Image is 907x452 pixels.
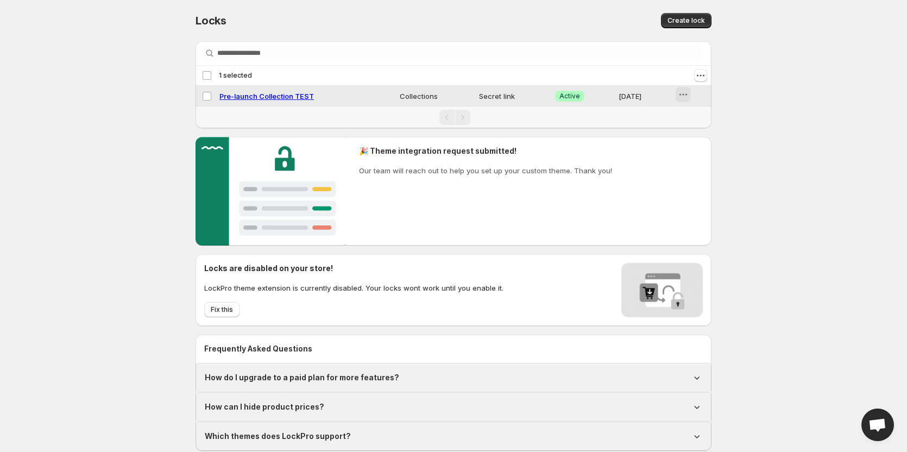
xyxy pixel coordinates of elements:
[559,92,580,101] span: Active
[204,282,503,293] p: LockPro theme extension is currently disabled. Your locks wont work until you enable it.
[359,165,612,176] p: Our team will reach out to help you set up your custom theme. Thank you!
[615,86,675,106] td: [DATE]
[396,86,476,106] td: Collections
[205,372,399,383] h1: How do I upgrade to a paid plan for more features?
[205,401,324,412] h1: How can I hide product prices?
[196,106,711,128] nav: Pagination
[694,69,707,82] button: Actions
[204,263,503,274] h2: Locks are disabled on your store!
[476,86,551,106] td: Secret link
[621,263,703,317] img: Locks disabled
[196,14,226,27] span: Locks
[211,305,233,314] span: Fix this
[205,431,351,442] h1: Which themes does LockPro support?
[359,146,612,156] h2: 🎉 Theme integration request submitted!
[204,343,703,354] h2: Frequently Asked Questions
[667,16,705,25] span: Create lock
[861,409,894,441] div: Open chat
[219,92,314,101] a: Pre-launch Collection TEST
[204,302,240,317] button: Fix this
[219,71,252,80] span: 1 selected
[196,137,346,246] img: Customer support
[661,13,711,28] button: Create lock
